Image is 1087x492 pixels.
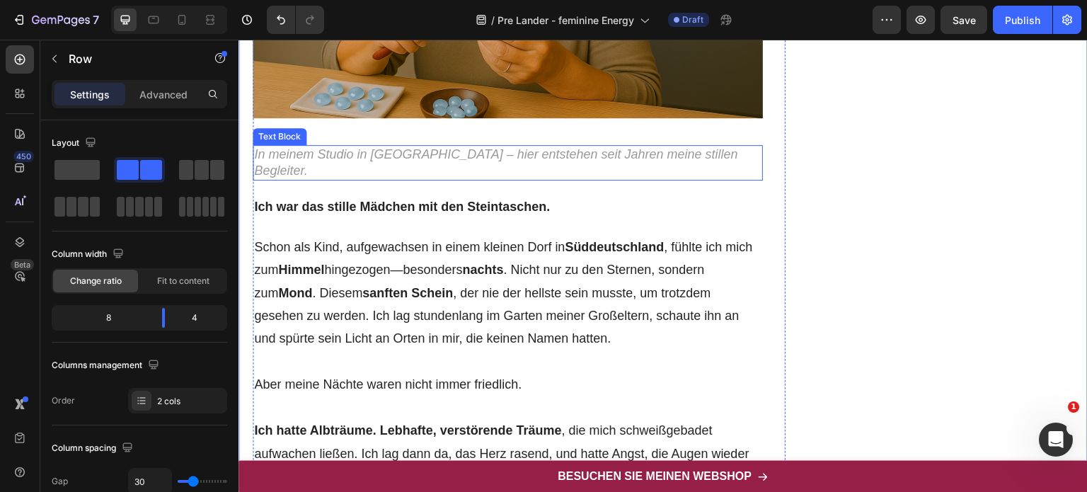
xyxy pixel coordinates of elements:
[326,200,425,214] strong: Süddeutschland
[13,151,34,162] div: 450
[52,394,75,407] div: Order
[40,246,74,261] strong: Mond
[69,50,189,67] p: Row
[17,91,65,103] div: Text Block
[6,6,105,34] button: 7
[124,246,214,261] strong: sanften Schein
[52,439,136,458] div: Column spacing
[267,6,324,34] div: Undo/Redo
[1005,13,1040,28] div: Publish
[16,333,523,356] p: Aber meine Nächte waren nicht immer friedlich.
[139,87,188,102] p: Advanced
[224,223,265,237] strong: nachts
[1039,423,1073,457] iframe: Intercom live chat
[11,259,34,270] div: Beta
[1068,401,1079,413] span: 1
[16,107,523,140] p: In meinem Studio in [GEOGRAPHIC_DATA] – hier entstehen seit Jahren meine stillen Begleiter.
[157,275,209,287] span: Fit to content
[176,308,224,328] div: 4
[157,395,224,408] div: 2 cols
[52,134,99,153] div: Layout
[54,308,151,328] div: 8
[16,160,311,174] strong: Ich war das stille Mädchen mit den Steintaschen.
[40,223,86,237] strong: Himmel
[52,356,162,375] div: Columns management
[941,6,987,34] button: Save
[491,13,495,28] span: /
[70,275,122,287] span: Change ratio
[993,6,1052,34] button: Publish
[16,196,523,311] p: Schon als Kind, aufgewachsen in einem kleinen Dorf in , fühlte ich mich zum hingezogen—besonders ...
[70,87,110,102] p: Settings
[238,40,1087,492] iframe: Design area
[498,13,634,28] span: Pre Lander - feminine Energy
[93,11,99,28] p: 7
[52,245,127,264] div: Column width
[953,14,976,26] span: Save
[16,384,323,398] strong: Ich hatte Albträume. Lebhafte, verstörende Träume
[52,475,68,488] div: Gap
[682,13,703,26] span: Draft
[16,379,523,448] p: , die mich schweißgebadet aufwachen ließen. Ich lag dann da, das Herz rasend, und hatte Angst, di...
[319,430,513,442] strong: BESUCHEN SIE MEINEN WEBSHOP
